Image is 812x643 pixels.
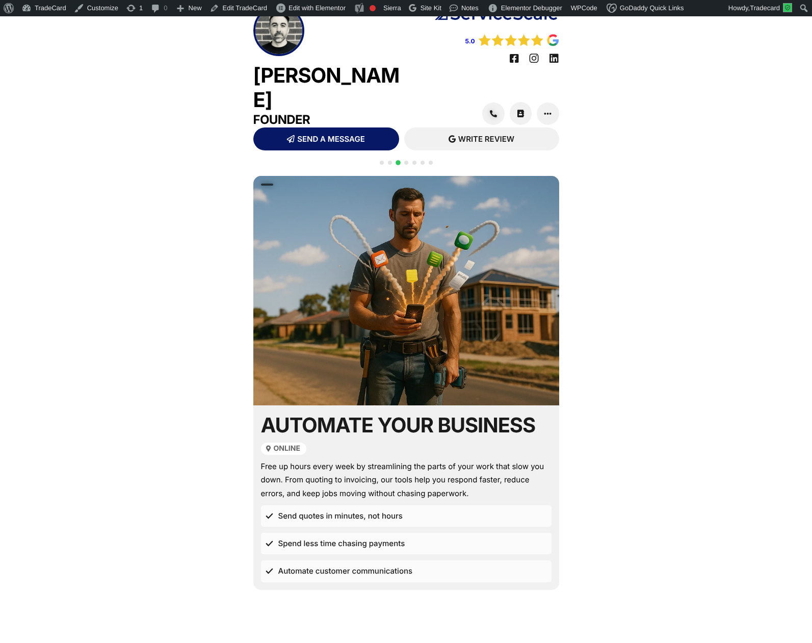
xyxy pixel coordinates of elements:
span: Go to slide 7 [429,161,433,165]
span: Spend less time chasing payments [278,537,405,550]
span: WRITE REVIEW [458,135,514,143]
h2: AUTOMATE YOUR BUSINESS [261,413,552,438]
div: Free up hours every week by streamlining the parts of your work that slow you down. From quoting ... [261,460,552,500]
span: SEND A MESSAGE [297,135,364,143]
a: 5.0 [465,37,475,45]
span: Send quotes in minutes, not hours [278,509,403,523]
span: Online [274,445,300,452]
span: Go to slide 1 [380,161,384,165]
span: Go to slide 2 [388,161,392,165]
a: SEND A MESSAGE [253,127,399,150]
span: Go to slide 4 [404,161,408,165]
span: Go to slide 3 [396,160,401,165]
div: Focus keyphrase not set [370,5,376,11]
h2: [PERSON_NAME] [253,63,406,112]
span: Go to slide 6 [421,161,425,165]
span: Go to slide 5 [412,161,416,165]
span: Tradecard [750,4,780,12]
h3: Founder [253,112,406,127]
span: Automate customer communications [278,564,413,578]
span: Edit with Elementor [289,4,346,12]
a: WRITE REVIEW [404,127,559,150]
span: Site Kit [421,4,441,12]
